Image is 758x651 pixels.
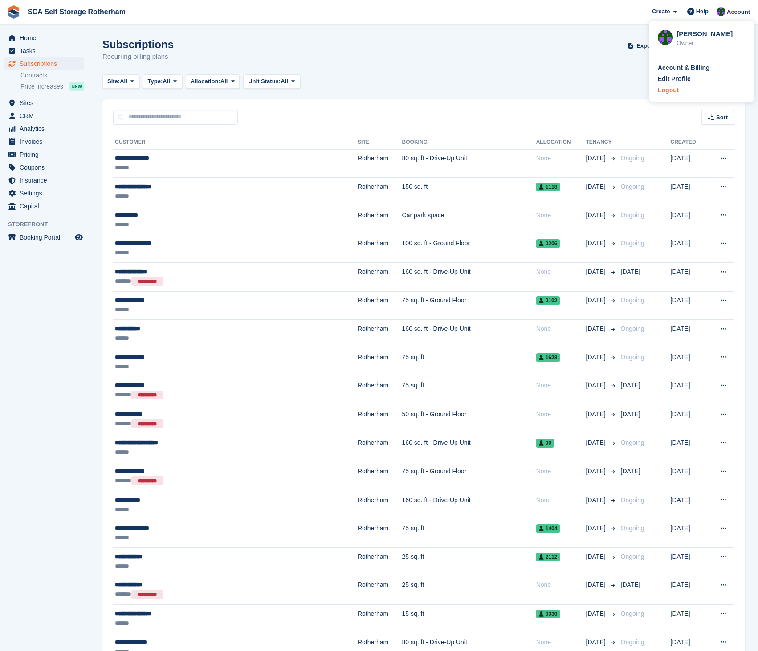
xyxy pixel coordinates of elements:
[358,234,402,263] td: Rotherham
[7,5,20,19] img: stora-icon-8386f47178a22dfd0bd8f6a31ec36ba5ce8667c1dd55bd0f319d3a0aa187defe.svg
[716,113,728,122] span: Sort
[671,320,707,348] td: [DATE]
[358,376,402,405] td: Rotherham
[402,462,536,491] td: 75 sq. ft - Ground Floor
[536,410,586,419] div: None
[4,174,84,187] a: menu
[4,187,84,199] a: menu
[20,81,84,91] a: Price increases NEW
[671,576,707,605] td: [DATE]
[658,63,710,73] div: Account & Billing
[536,239,560,248] span: 0206
[20,174,73,187] span: Insurance
[4,45,84,57] a: menu
[20,135,73,148] span: Invoices
[20,82,63,91] span: Price increases
[586,609,607,618] span: [DATE]
[671,135,707,150] th: Created
[358,434,402,462] td: Rotherham
[402,135,536,150] th: Booking
[586,296,607,305] span: [DATE]
[586,135,617,150] th: Tenancy
[20,97,73,109] span: Sites
[402,320,536,348] td: 160 sq. ft - Drive-Up Unit
[717,7,725,16] img: Ross Chapman
[4,200,84,212] a: menu
[621,297,644,304] span: Ongoing
[536,467,586,476] div: None
[621,411,640,418] span: [DATE]
[621,639,644,646] span: Ongoing
[621,496,644,504] span: Ongoing
[402,348,536,376] td: 75 sq. ft
[402,548,536,576] td: 25 sq. ft
[671,605,707,633] td: [DATE]
[4,97,84,109] a: menu
[20,231,73,244] span: Booking Portal
[402,149,536,178] td: 80 sq. ft - Drive-Up Unit
[676,39,746,48] div: Owner
[20,200,73,212] span: Capital
[536,439,554,448] span: 90
[4,57,84,70] a: menu
[671,491,707,519] td: [DATE]
[586,552,607,561] span: [DATE]
[143,74,182,89] button: Type: All
[73,232,84,243] a: Preview store
[243,74,300,89] button: Unit Status: All
[102,74,139,89] button: Site: All
[358,320,402,348] td: Rotherham
[586,580,607,590] span: [DATE]
[20,45,73,57] span: Tasks
[4,231,84,244] a: menu
[536,267,586,277] div: None
[586,438,607,448] span: [DATE]
[358,263,402,292] td: Rotherham
[658,63,746,73] a: Account & Billing
[658,74,746,84] a: Edit Profile
[358,576,402,605] td: Rotherham
[536,183,560,191] span: 1118
[671,263,707,292] td: [DATE]
[402,291,536,320] td: 75 sq. ft - Ground Floor
[536,353,560,362] span: 1628
[536,154,586,163] div: None
[4,148,84,161] a: menu
[20,71,84,80] a: Contracts
[281,77,288,86] span: All
[358,178,402,206] td: Rotherham
[536,524,560,533] span: 1404
[658,85,746,95] a: Logout
[671,206,707,234] td: [DATE]
[191,77,220,86] span: Allocation:
[536,211,586,220] div: None
[621,325,644,332] span: Ongoing
[671,405,707,434] td: [DATE]
[4,161,84,174] a: menu
[402,405,536,434] td: 50 sq. ft - Ground Floor
[586,410,607,419] span: [DATE]
[4,122,84,135] a: menu
[20,122,73,135] span: Analytics
[402,263,536,292] td: 160 sq. ft - Drive-Up Unit
[20,148,73,161] span: Pricing
[69,82,84,91] div: NEW
[4,135,84,148] a: menu
[120,77,127,86] span: All
[358,491,402,519] td: Rotherham
[220,77,228,86] span: All
[358,405,402,434] td: Rotherham
[163,77,170,86] span: All
[586,182,607,191] span: [DATE]
[652,7,670,16] span: Create
[402,519,536,548] td: 75 sq. ft
[586,324,607,334] span: [DATE]
[586,154,607,163] span: [DATE]
[696,7,709,16] span: Help
[586,638,607,647] span: [DATE]
[536,553,560,561] span: 2112
[671,234,707,263] td: [DATE]
[20,57,73,70] span: Subscriptions
[536,496,586,505] div: None
[671,548,707,576] td: [DATE]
